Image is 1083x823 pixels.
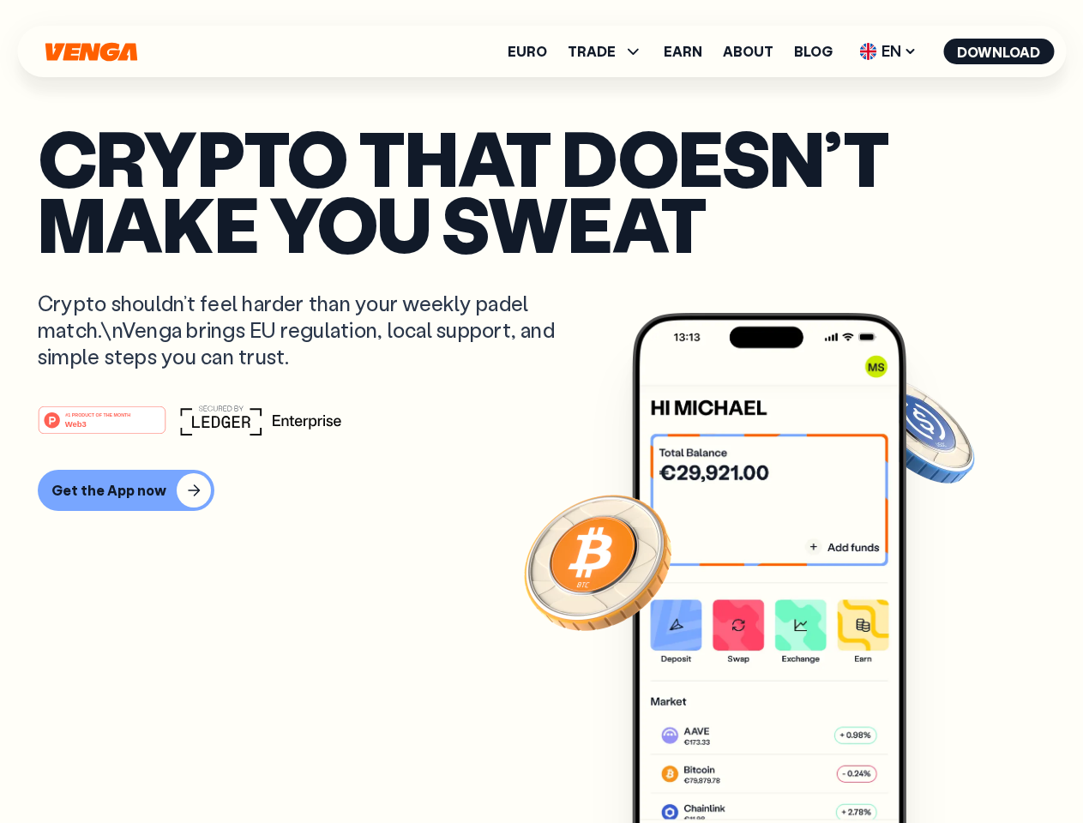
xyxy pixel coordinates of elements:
a: Earn [664,45,702,58]
img: Bitcoin [520,484,675,639]
span: TRADE [568,41,643,62]
tspan: #1 PRODUCT OF THE MONTH [65,411,130,417]
a: Blog [794,45,833,58]
a: About [723,45,773,58]
tspan: Web3 [65,418,87,428]
p: Crypto that doesn’t make you sweat [38,124,1045,255]
a: #1 PRODUCT OF THE MONTHWeb3 [38,416,166,438]
div: Get the App now [51,482,166,499]
button: Download [943,39,1054,64]
span: TRADE [568,45,616,58]
span: EN [853,38,923,65]
button: Get the App now [38,470,214,511]
a: Euro [508,45,547,58]
img: USDC coin [855,369,978,492]
a: Get the App now [38,470,1045,511]
img: flag-uk [859,43,876,60]
svg: Home [43,42,139,62]
p: Crypto shouldn’t feel harder than your weekly padel match.\nVenga brings EU regulation, local sup... [38,290,580,370]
